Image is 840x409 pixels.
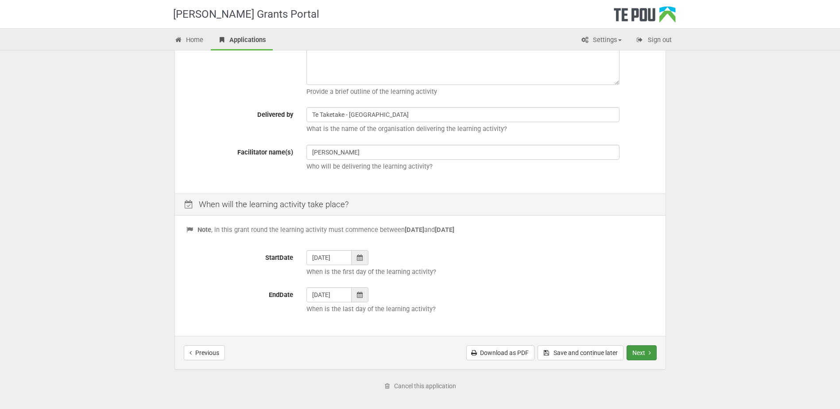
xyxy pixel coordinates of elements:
a: Home [168,31,210,50]
a: Cancel this application [378,378,462,394]
span: Delivered by [257,111,293,119]
button: Previous step [184,345,225,360]
b: [DATE] [405,226,424,234]
textarea: Advanced qualification that provides the specialized knowledge and skills to work as an addiction... [306,19,619,85]
p: What is the name of the organisation delivering the learning activity? [306,124,654,134]
p: When is the last day of the learning activity? [306,305,654,314]
div: Te Pou Logo [614,6,676,28]
input: dd/mm/yyyy [306,287,352,302]
a: Applications [211,31,273,50]
p: When is the first day of the learning activity? [306,267,654,277]
p: Who will be delivering the learning activity? [306,162,654,171]
p: , in this grant round the learning activity must commence between and [186,225,654,235]
a: Sign out [629,31,678,50]
span: StartDate [265,254,293,262]
button: Save and continue later [538,345,623,360]
button: Next step [627,345,657,360]
b: [DATE] [435,226,454,234]
input: dd/mm/yyyy [306,250,352,265]
span: Facilitator name(s) [237,148,293,156]
a: Download as PDF [466,345,534,360]
div: When will the learning activity take place? [175,193,666,216]
b: Note [197,226,211,234]
p: Provide a brief outline of the learning activity [306,87,654,96]
span: EndDate [269,291,293,299]
a: Settings [574,31,628,50]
